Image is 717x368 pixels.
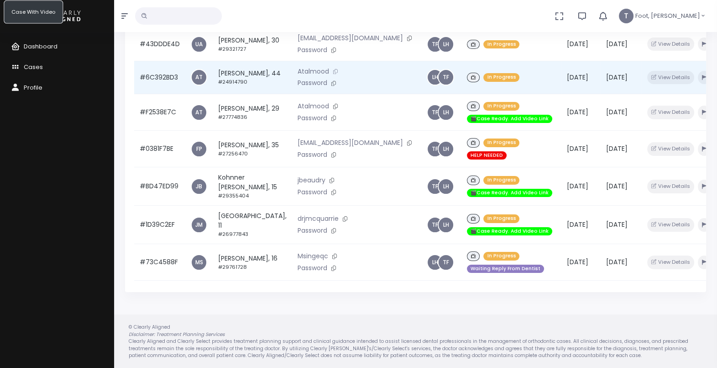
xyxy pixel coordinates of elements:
[298,78,416,88] p: Password
[213,206,292,244] td: [GEOGRAPHIC_DATA], 11
[567,220,588,229] span: [DATE]
[213,244,292,281] td: [PERSON_NAME], 16
[439,70,453,85] span: TF
[647,256,694,269] button: View Details
[567,73,588,82] span: [DATE]
[218,150,248,157] small: #27256470
[213,61,292,94] td: [PERSON_NAME], 44
[218,192,249,199] small: #29355404
[606,257,628,267] span: [DATE]
[647,37,694,51] button: View Details
[467,151,507,160] span: HELP NEEDED
[218,78,247,85] small: #24914790
[298,33,416,43] p: [EMAIL_ADDRESS][DOMAIN_NAME]
[606,107,628,117] span: [DATE]
[213,94,292,131] td: [PERSON_NAME], 29
[428,179,442,194] a: TF
[606,144,628,153] span: [DATE]
[11,8,55,16] span: Case With Video
[606,39,628,48] span: [DATE]
[619,9,633,23] span: T
[134,206,185,244] td: #1D39C2EF
[439,105,453,120] span: LH
[298,263,416,273] p: Password
[298,187,416,197] p: Password
[439,218,453,232] span: LH
[298,138,416,148] p: [EMAIL_ADDRESS][DOMAIN_NAME]
[606,181,628,191] span: [DATE]
[134,27,185,61] td: #43DDDE4D
[218,45,246,53] small: #29321727
[298,67,416,77] p: Atalmood
[129,331,225,338] em: Disclaimer: Treatment Planning Services
[606,73,628,82] span: [DATE]
[192,142,206,156] span: FP
[635,11,700,21] span: Foot, [PERSON_NAME]
[428,37,442,52] a: TF
[24,83,42,92] span: Profile
[439,179,453,194] a: LH
[192,70,206,85] a: AT
[483,40,519,49] span: In Progress
[428,70,442,85] a: LH
[134,94,185,131] td: #F2538E7C
[647,106,694,119] button: View Details
[192,218,206,232] span: JM
[439,37,453,52] span: LH
[298,101,416,112] p: Atalmood
[567,257,588,267] span: [DATE]
[24,63,43,71] span: Cases
[192,37,206,52] span: UA
[192,105,206,120] span: AT
[439,142,453,156] a: LH
[298,113,416,123] p: Password
[134,131,185,167] td: #0381F7BE
[298,150,416,160] p: Password
[467,189,552,197] span: 🎬Case Ready. Add Video Link
[428,255,442,270] span: LH
[298,251,416,261] p: Msingeqc
[298,214,416,224] p: drjmcquarrie
[483,139,519,147] span: In Progress
[567,107,588,117] span: [DATE]
[428,218,442,232] a: TF
[218,230,248,238] small: #26977843
[218,113,247,121] small: #27774836
[213,131,292,167] td: [PERSON_NAME], 35
[567,144,588,153] span: [DATE]
[428,142,442,156] a: TF
[567,39,588,48] span: [DATE]
[483,176,519,185] span: In Progress
[606,220,628,229] span: [DATE]
[298,226,416,236] p: Password
[213,167,292,206] td: Kohnner [PERSON_NAME], 15
[428,105,442,120] span: TF
[647,180,694,193] button: View Details
[192,179,206,194] a: JB
[134,167,185,206] td: #BD47ED99
[483,73,519,82] span: In Progress
[298,45,416,55] p: Password
[213,27,292,61] td: [PERSON_NAME], 30
[467,227,552,236] span: 🎬Case Ready. Add Video Link
[439,255,453,270] a: TF
[218,263,247,271] small: #29761728
[192,255,206,270] a: MS
[647,142,694,155] button: View Details
[298,176,416,186] p: jbeaudry
[467,115,552,123] span: 🎬Case Ready. Add Video Link
[483,214,519,223] span: In Progress
[483,252,519,261] span: In Progress
[120,324,712,359] div: © Clearly Aligned Clearly Aligned and Clearly Select provides treatment planning support and clin...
